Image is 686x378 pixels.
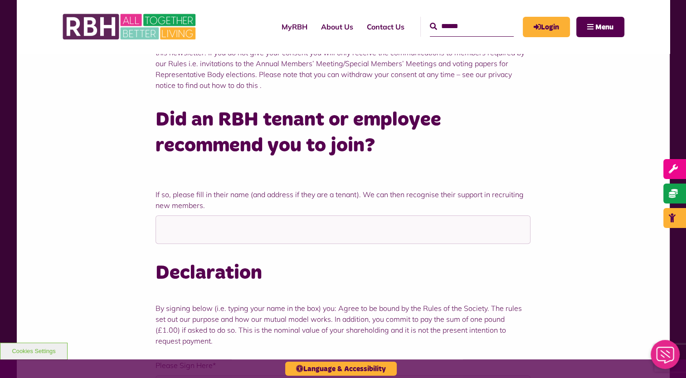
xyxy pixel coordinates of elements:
label: If so, please fill in their name (and address if they are a tenant). We can then recognise their ... [156,189,530,211]
h2: Did an RBH tenant or employee recommend you to join? [156,107,530,159]
p: By signing below (i.e. typing your name in the box) you: Agree to be bound by the Rules of the So... [156,303,530,346]
img: RBH [62,9,198,44]
input: Search [430,17,514,36]
p: To comply with the General Data Protection Regulations we need to obtain your consent to be able ... [156,36,530,91]
a: MyRBH [523,17,570,37]
iframe: Netcall Web Assistant for live chat [645,337,686,378]
a: MyRBH [275,15,314,39]
button: Navigation [576,17,624,37]
h2: Declaration [156,260,530,286]
a: About Us [314,15,360,39]
span: Menu [595,24,613,31]
a: Contact Us [360,15,411,39]
button: Language & Accessibility [285,362,397,376]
